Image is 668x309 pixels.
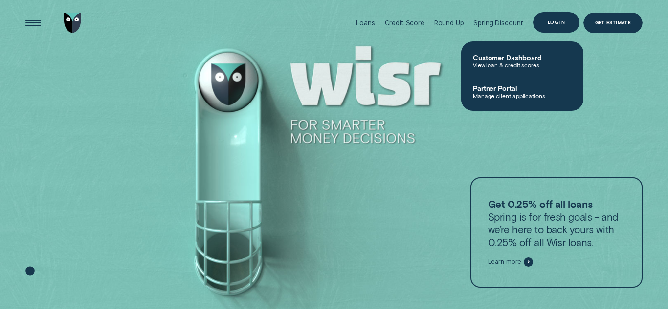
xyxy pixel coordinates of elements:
[461,76,583,107] a: Partner PortalManage client applications
[470,177,643,288] a: Get 0.25% off all loansSpring is for fresh goals - and we’re here to back yours with 0.25% off al...
[434,19,464,27] div: Round Up
[473,19,523,27] div: Spring Discount
[488,198,625,248] p: Spring is for fresh goals - and we’re here to back yours with 0.25% off all Wisr loans.
[473,84,572,92] span: Partner Portal
[461,45,583,76] a: Customer DashboardView loan & credit scores
[64,13,82,34] img: Wisr
[473,53,572,62] span: Customer Dashboard
[488,258,522,266] span: Learn more
[473,92,572,99] span: Manage client applications
[488,198,593,210] strong: Get 0.25% off all loans
[385,19,424,27] div: Credit Score
[548,21,565,24] div: Log in
[356,19,375,27] div: Loans
[583,13,643,34] a: Get Estimate
[473,62,572,68] span: View loan & credit scores
[533,12,579,33] button: Log in
[23,13,44,34] button: Open Menu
